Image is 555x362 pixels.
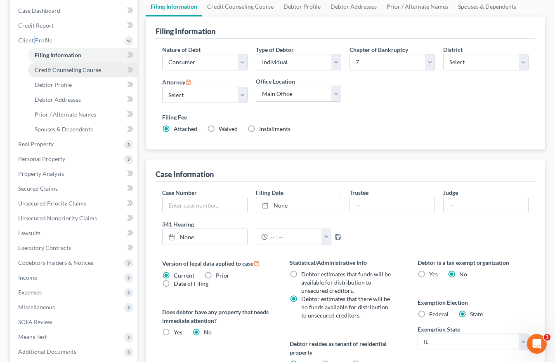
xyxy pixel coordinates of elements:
[256,45,294,54] label: Type of Debtor
[12,315,137,329] a: SOFA Review
[18,140,54,147] span: Real Property
[162,113,529,121] label: Filing Fee
[18,185,58,192] span: Secured Claims
[35,126,93,133] span: Spouses & Dependents
[444,197,528,213] input: --
[28,107,137,122] a: Prior / Alternate Names
[18,318,52,325] span: SOFA Review
[158,220,345,229] label: 341 Hearing
[18,348,76,355] span: Additional Documents
[544,334,550,341] span: 1
[429,311,449,318] span: Federal
[443,188,458,197] label: Judge
[443,45,463,54] label: District
[156,169,214,179] div: Case Information
[301,271,391,294] span: Debtor estimates that funds will be available for distribution to unsecured creditors.
[12,241,137,255] a: Executory Contracts
[204,329,212,336] span: No
[216,272,229,279] span: Prior
[18,244,71,251] span: Executory Contracts
[163,197,247,213] input: Enter case number...
[350,45,408,54] label: Chapter of Bankruptcy
[12,181,137,196] a: Secured Claims
[418,258,529,267] label: Debtor is a tax exempt organization
[470,311,483,318] span: State
[28,63,137,77] a: Credit Counseling Course
[35,81,72,88] span: Debtor Profile
[174,280,208,287] span: Date of Filing
[28,77,137,92] a: Debtor Profile
[18,333,47,340] span: Means Test
[268,229,322,245] input: -- : --
[18,7,60,14] span: Case Dashboard
[418,325,460,334] label: Exemption State
[35,66,101,73] span: Credit Counseling Course
[35,96,81,103] span: Debtor Addresses
[162,308,273,325] label: Does debtor have any property that needs immediate attention?
[156,26,215,36] div: Filing Information
[18,289,42,296] span: Expenses
[18,229,40,236] span: Lawsuits
[18,155,65,162] span: Personal Property
[12,166,137,181] a: Property Analysis
[256,188,283,197] label: Filing Date
[259,125,290,132] span: Installments
[18,170,64,177] span: Property Analysis
[174,272,194,279] span: Current
[163,229,247,245] a: None
[12,18,137,33] a: Credit Report
[429,271,438,278] span: Yes
[28,122,137,137] a: Spouses & Dependents
[18,259,93,266] span: Codebtors Insiders & Notices
[18,274,37,281] span: Income
[28,92,137,107] a: Debtor Addresses
[12,3,137,18] a: Case Dashboard
[18,304,55,311] span: Miscellaneous
[301,295,390,319] span: Debtor estimates that there will be no funds available for distribution to unsecured creditors.
[12,211,137,226] a: Unsecured Nonpriority Claims
[290,339,401,357] label: Debtor resides as tenant of residential property
[12,226,137,241] a: Lawsuits
[527,334,547,354] iframe: Intercom live chat
[162,77,192,87] label: Attorney
[162,45,201,54] label: Nature of Debt
[28,48,137,63] a: Filing Information
[35,111,96,118] span: Prior / Alternate Names
[350,197,435,213] input: --
[12,196,137,211] a: Unsecured Priority Claims
[350,188,368,197] label: Trustee
[18,200,86,207] span: Unsecured Priority Claims
[18,22,54,29] span: Credit Report
[290,258,401,267] label: Statistical/Administrative Info
[256,197,341,213] a: None
[174,125,197,132] span: Attached
[162,258,273,268] label: Version of legal data applied to case
[219,125,238,132] span: Waived
[256,77,295,86] label: Office Location
[35,51,81,58] span: Filing Information
[18,215,97,222] span: Unsecured Nonpriority Claims
[174,329,182,336] span: Yes
[459,271,467,278] span: No
[162,188,197,197] label: Case Number
[418,298,529,307] label: Exemption Election
[18,37,52,44] span: Client Profile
